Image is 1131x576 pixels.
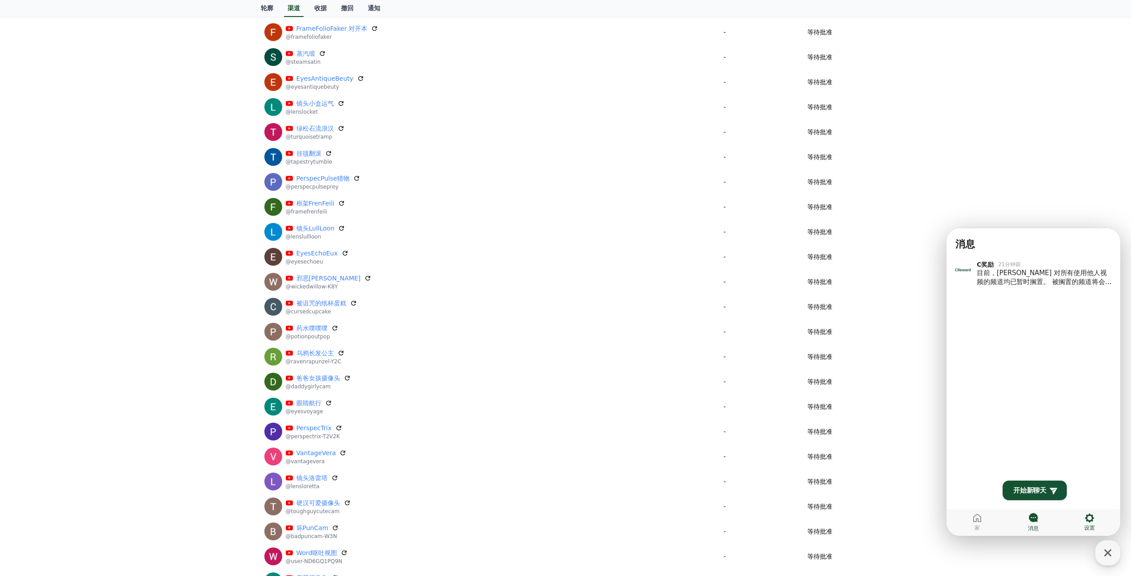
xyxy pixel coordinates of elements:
p: 等待批准 [807,352,832,362]
a: 药水噗噗噗 [296,324,328,333]
a: 硬汉可爱摄像头 [296,498,340,508]
img: EyesAntiqueBeuty [264,73,282,91]
img: 镜头洛雷塔 [264,473,282,490]
img: 绿松石流浪汉 [264,123,282,141]
img: PerspecTrix [264,423,282,440]
a: 框架FrenFeili [296,199,335,208]
a: 爸爸女孩摄像头 [296,374,340,383]
p: @turquoisetramp [286,133,345,140]
p: @user-ND6GQ1PQ9N [286,558,348,565]
p: - [683,78,765,87]
p: - [683,28,765,37]
a: 眼睛航行 [296,399,321,408]
img: PerspecPulse猎物 [264,173,282,191]
p: 等待批准 [807,277,832,287]
p: @vantagevera [286,458,347,465]
p: @lenslocket [286,108,345,115]
img: 邪恶柳树 [264,273,282,291]
p: @perspecpulseprey [286,183,361,190]
p: @eyesvoyage [286,408,332,415]
font: 撤回 [341,4,354,12]
a: 绿松石流浪汉 [296,124,334,133]
p: - [683,377,765,387]
img: 眼睛航行 [264,398,282,416]
p: 等待批准 [807,502,832,511]
p: 等待批准 [807,327,832,337]
p: - [683,502,765,511]
p: @eyesantiquebeuty [286,83,364,91]
p: 等待批准 [807,452,832,461]
p: 等待批准 [807,152,832,162]
img: VantageVera [264,448,282,465]
a: VantageVera [296,448,336,458]
a: 乌鸦长发公主 [296,349,334,358]
p: @cursedcupcake [286,308,357,315]
p: - [683,402,765,411]
a: FrameFolioFaker 对开本 [296,24,368,33]
img: 药水噗噗噗 [264,323,282,341]
p: @framefoliofaker [286,33,378,41]
img: 镜头小盒运气 [264,98,282,116]
a: 邪恶[PERSON_NAME] [296,274,361,283]
p: 等待批准 [807,227,832,237]
p: - [683,53,765,62]
font: 收据 [314,4,327,12]
p: 等待批准 [807,53,832,62]
p: @wickedwillow-K8Y [286,283,371,290]
p: - [683,552,765,561]
p: 等待批准 [807,28,832,37]
p: @perspectrix-T2V2K [286,433,342,440]
p: - [683,152,765,162]
p: @steamsatin [286,58,326,66]
p: 等待批准 [807,252,832,262]
p: @lenslullloon [286,233,345,240]
a: EyesEchoEux [296,249,338,258]
font: 通知 [368,4,380,12]
img: 挂毯翻滚 [264,148,282,166]
p: 等待批准 [807,177,832,187]
p: 等待批准 [807,527,832,536]
p: @lensloretta [286,483,338,490]
a: 挂毯翻滚 [296,149,321,158]
a: 镜头洛雷塔 [296,473,328,483]
p: - [683,227,765,237]
p: - [683,327,765,337]
img: 坏PunCam [264,523,282,540]
a: Word呕吐视图 [296,548,337,558]
p: 等待批准 [807,427,832,436]
p: - [683,252,765,262]
p: 等待批准 [807,103,832,112]
p: @potionpoutpop [286,333,338,340]
p: - [683,202,765,212]
font: 渠道 [288,4,300,12]
p: 等待批准 [807,552,832,561]
p: 等待批准 [807,78,832,87]
p: 等待批准 [807,377,832,387]
p: - [683,277,765,287]
p: @eyesechoeu [286,258,349,265]
p: 等待批准 [807,402,832,411]
p: 等待批准 [807,128,832,137]
a: 坏PunCam [296,523,329,533]
p: - [683,477,765,486]
img: 镜头LullLoon [264,223,282,241]
img: EyesEchoEux [264,248,282,266]
p: - [683,103,765,112]
a: 镜头LullLoon [296,224,335,233]
font: 轮廓 [261,4,273,12]
p: @daddygirlycam [286,383,351,390]
p: - [683,302,765,312]
p: - [683,452,765,461]
p: @badpuncam-W3N [286,533,339,540]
